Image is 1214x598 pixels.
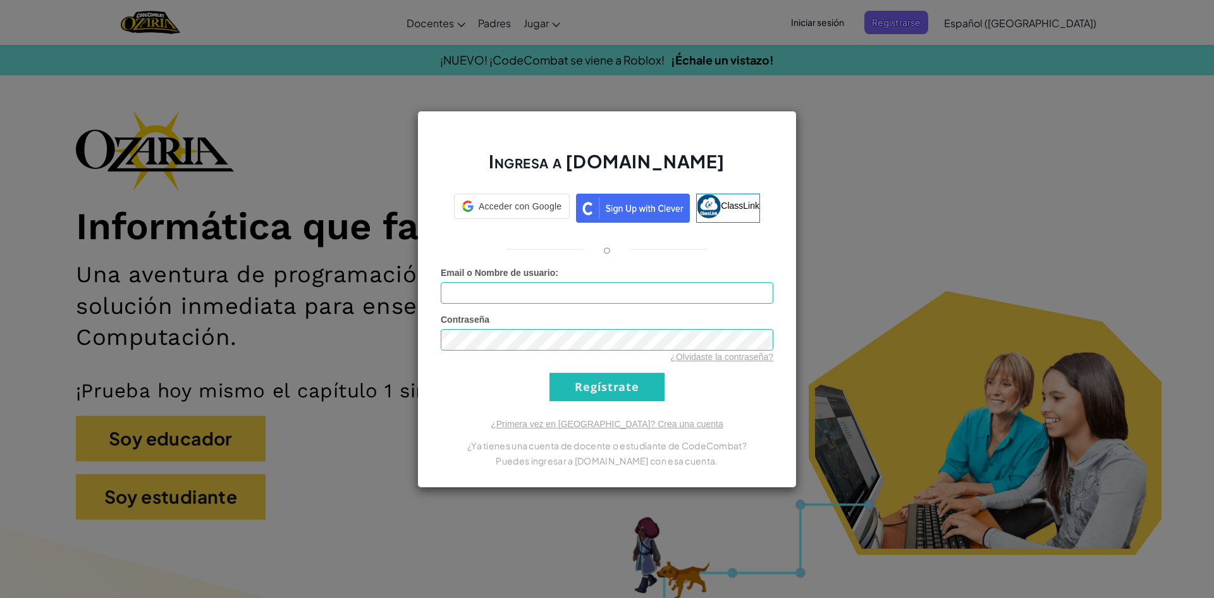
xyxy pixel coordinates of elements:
[454,194,570,219] div: Acceder con Google
[721,200,759,210] span: ClassLink
[441,315,489,325] span: Contraseña
[441,453,773,468] p: Puedes ingresar a [DOMAIN_NAME] con esa cuenta.
[549,373,665,401] input: Regístrate
[491,419,723,429] a: ¿Primera vez en [GEOGRAPHIC_DATA]? Crea una cuenta
[454,194,570,223] a: Acceder con Google
[576,194,690,223] img: clever_sso_button@2x.png
[670,352,773,362] a: ¿Olvidaste la contraseña?
[603,242,611,257] p: o
[697,194,721,218] img: classlink-logo-small.png
[441,149,773,186] h2: Ingresa a [DOMAIN_NAME]
[441,438,773,453] p: ¿Ya tienes una cuenta de docente o estudiante de CodeCombat?
[441,266,558,279] label: :
[441,268,555,278] span: Email o Nombre de usuario
[479,200,561,213] span: Acceder con Google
